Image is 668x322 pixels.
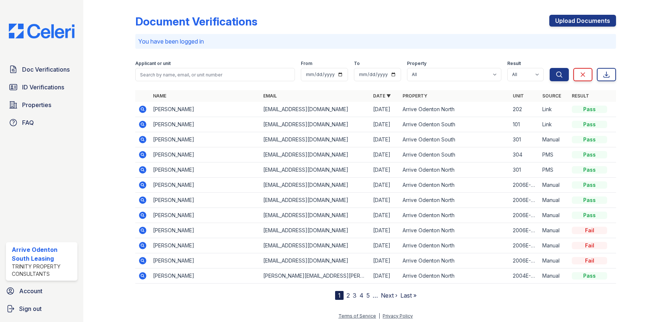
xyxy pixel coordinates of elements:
[572,212,607,219] div: Pass
[22,118,34,127] span: FAQ
[403,93,427,99] a: Property
[370,132,400,147] td: [DATE]
[539,102,569,117] td: Link
[153,93,166,99] a: Name
[260,253,370,268] td: [EMAIL_ADDRESS][DOMAIN_NAME]
[400,162,510,178] td: Arrive Odenton North
[260,132,370,147] td: [EMAIL_ADDRESS][DOMAIN_NAME]
[539,193,569,208] td: Manual
[400,147,510,162] td: Arrive Odenton South
[510,268,539,284] td: 2004E-202
[381,292,397,299] a: Next ›
[370,102,400,117] td: [DATE]
[510,102,539,117] td: 202
[400,178,510,193] td: Arrive Odenton North
[370,208,400,223] td: [DATE]
[150,162,260,178] td: [PERSON_NAME]
[366,292,370,299] a: 5
[400,208,510,223] td: Arrive Odenton North
[150,193,260,208] td: [PERSON_NAME]
[539,178,569,193] td: Manual
[400,102,510,117] td: Arrive Odenton North
[260,193,370,208] td: [EMAIL_ADDRESS][DOMAIN_NAME]
[572,257,607,264] div: Fail
[572,151,607,158] div: Pass
[549,15,616,27] a: Upload Documents
[150,268,260,284] td: [PERSON_NAME]
[260,268,370,284] td: [PERSON_NAME][EMAIL_ADDRESS][PERSON_NAME][DOMAIN_NAME]
[301,61,312,66] label: From
[572,181,607,189] div: Pass
[263,93,277,99] a: Email
[150,223,260,238] td: [PERSON_NAME]
[510,147,539,162] td: 304
[3,301,80,316] a: Sign out
[400,238,510,253] td: Arrive Odenton North
[135,61,171,66] label: Applicant or unit
[572,166,607,174] div: Pass
[260,238,370,253] td: [EMAIL_ADDRESS][DOMAIN_NAME]
[373,93,391,99] a: Date ▼
[539,162,569,178] td: PMS
[407,61,427,66] label: Property
[572,196,607,204] div: Pass
[3,284,80,298] a: Account
[370,117,400,132] td: [DATE]
[19,304,42,313] span: Sign out
[150,253,260,268] td: [PERSON_NAME]
[138,37,613,46] p: You have been logged in
[400,117,510,132] td: Arrive Odenton South
[359,292,363,299] a: 4
[150,238,260,253] td: [PERSON_NAME]
[150,178,260,193] td: [PERSON_NAME]
[379,313,380,319] div: |
[510,208,539,223] td: 2006E-301
[539,147,569,162] td: PMS
[260,147,370,162] td: [EMAIL_ADDRESS][DOMAIN_NAME]
[347,292,350,299] a: 2
[260,162,370,178] td: [EMAIL_ADDRESS][DOMAIN_NAME]
[572,242,607,249] div: Fail
[260,223,370,238] td: [EMAIL_ADDRESS][DOMAIN_NAME]
[539,208,569,223] td: Manual
[22,83,64,92] span: ID Verifications
[12,245,74,263] div: Arrive Odenton South Leasing
[510,132,539,147] td: 301
[150,102,260,117] td: [PERSON_NAME]
[135,15,257,28] div: Document Verifications
[383,313,413,319] a: Privacy Policy
[400,193,510,208] td: Arrive Odenton North
[572,227,607,234] div: Fail
[400,268,510,284] td: Arrive Odenton North
[510,178,539,193] td: 2006E-301
[510,253,539,268] td: 2006E-301
[353,292,356,299] a: 3
[6,62,77,77] a: Doc Verifications
[354,61,360,66] label: To
[6,115,77,130] a: FAQ
[507,61,521,66] label: Result
[370,223,400,238] td: [DATE]
[572,272,607,280] div: Pass
[400,292,417,299] a: Last »
[370,253,400,268] td: [DATE]
[539,238,569,253] td: Manual
[150,132,260,147] td: [PERSON_NAME]
[539,268,569,284] td: Manual
[572,106,607,113] div: Pass
[335,291,344,300] div: 1
[135,68,295,81] input: Search by name, email, or unit number
[572,136,607,143] div: Pass
[400,253,510,268] td: Arrive Odenton North
[6,97,77,112] a: Properties
[150,147,260,162] td: [PERSON_NAME]
[3,24,80,38] img: CE_Logo_Blue-a8612792a0a2168367f1c8372b55b34899dd931a85d93a1a3d3e32e68fde9ad4.png
[150,208,260,223] td: [PERSON_NAME]
[370,147,400,162] td: [DATE]
[510,223,539,238] td: 2006E-301
[510,117,539,132] td: 101
[539,223,569,238] td: Manual
[400,223,510,238] td: Arrive Odenton North
[19,287,42,295] span: Account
